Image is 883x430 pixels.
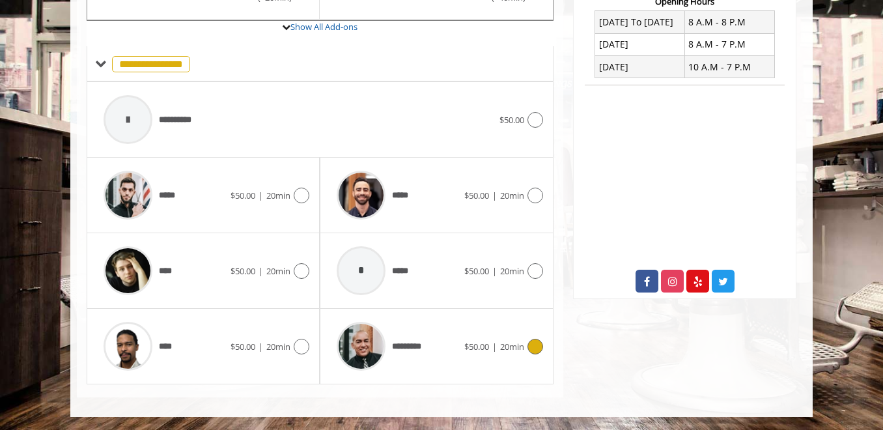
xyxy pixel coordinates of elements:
[464,265,489,277] span: $50.00
[266,190,290,201] span: 20min
[290,21,357,33] a: Show All Add-ons
[259,341,263,352] span: |
[464,190,489,201] span: $50.00
[500,265,524,277] span: 20min
[231,190,255,201] span: $50.00
[492,190,497,201] span: |
[500,341,524,352] span: 20min
[259,265,263,277] span: |
[595,11,685,33] td: [DATE] To [DATE]
[266,265,290,277] span: 20min
[499,114,524,126] span: $50.00
[684,56,774,78] td: 10 A.M - 7 P.M
[492,265,497,277] span: |
[595,33,685,55] td: [DATE]
[492,341,497,352] span: |
[684,33,774,55] td: 8 A.M - 7 P.M
[266,341,290,352] span: 20min
[500,190,524,201] span: 20min
[464,341,489,352] span: $50.00
[684,11,774,33] td: 8 A.M - 8 P.M
[595,56,685,78] td: [DATE]
[231,341,255,352] span: $50.00
[259,190,263,201] span: |
[231,265,255,277] span: $50.00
